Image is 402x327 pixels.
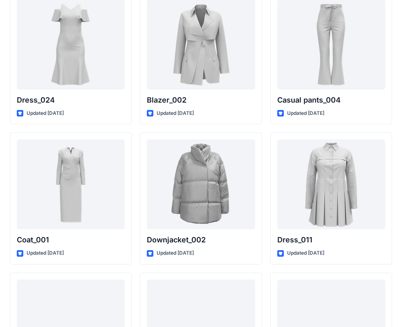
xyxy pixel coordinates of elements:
[277,94,385,106] p: Casual pants_004
[157,109,194,118] p: Updated [DATE]
[17,139,125,229] a: Coat_001
[17,234,125,246] p: Coat_001
[27,249,64,258] p: Updated [DATE]
[147,139,255,229] a: Downjacket_002
[27,109,64,118] p: Updated [DATE]
[147,234,255,246] p: Downjacket_002
[277,139,385,229] a: Dress_011
[147,94,255,106] p: Blazer_002
[287,249,324,258] p: Updated [DATE]
[287,109,324,118] p: Updated [DATE]
[157,249,194,258] p: Updated [DATE]
[17,94,125,106] p: Dress_024
[277,234,385,246] p: Dress_011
